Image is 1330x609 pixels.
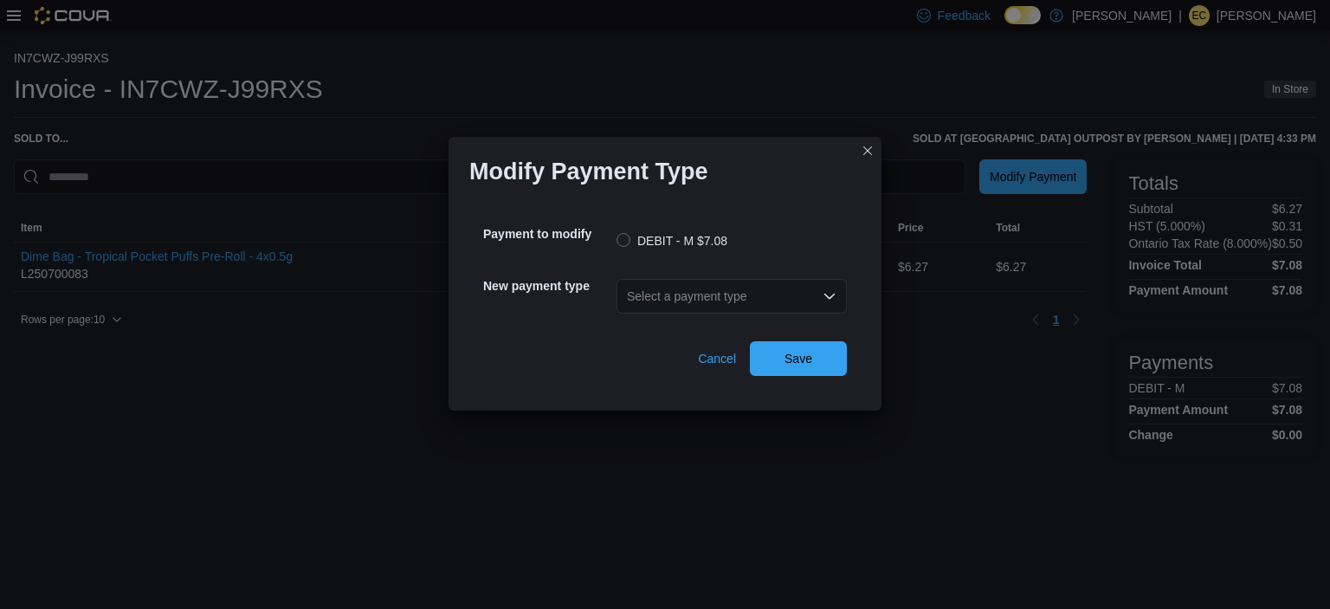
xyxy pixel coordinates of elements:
span: Cancel [698,350,736,367]
button: Cancel [691,341,743,376]
h5: Payment to modify [483,217,613,251]
span: Save [784,350,812,367]
button: Closes this modal window [857,140,878,161]
input: Accessible screen reader label [627,286,629,307]
button: Save [750,341,847,376]
button: Open list of options [823,289,836,303]
h1: Modify Payment Type [469,158,708,185]
h5: New payment type [483,269,613,303]
label: DEBIT - M $7.08 [617,230,727,251]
